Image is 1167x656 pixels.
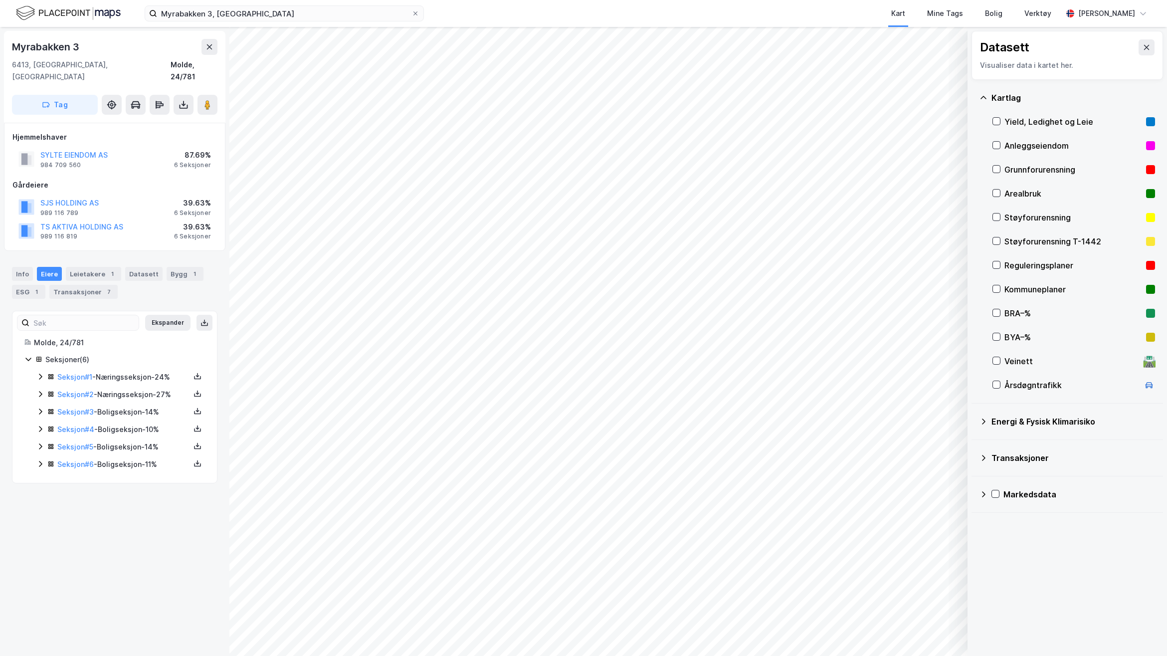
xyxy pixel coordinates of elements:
div: Datasett [125,267,163,281]
div: Energi & Fysisk Klimarisiko [991,416,1155,428]
div: 6 Seksjoner [174,161,211,169]
div: 984 709 560 [40,161,81,169]
div: - Boligseksjon - 14% [57,406,190,418]
input: Søk på adresse, matrikkel, gårdeiere, leietakere eller personer [157,6,411,21]
div: BRA–% [1004,307,1142,319]
div: BYA–% [1004,331,1142,343]
div: Myrabakken 3 [12,39,81,55]
div: - Boligseksjon - 11% [57,458,190,470]
div: Støyforurensning [1004,212,1142,223]
a: Seksjon#1 [57,373,92,381]
div: Hjemmelshaver [12,131,217,143]
div: Mine Tags [927,7,963,19]
div: Anleggseiendom [1004,140,1142,152]
a: Seksjon#5 [57,442,93,451]
div: Leietakere [66,267,121,281]
div: Transaksjoner [991,452,1155,464]
div: 7 [104,287,114,297]
div: 1 [190,269,199,279]
div: 1 [31,287,41,297]
div: Reguleringsplaner [1004,259,1142,271]
button: Tag [12,95,98,115]
div: Markedsdata [1003,488,1155,500]
div: Datasett [980,39,1029,55]
div: Visualiser data i kartet her. [980,59,1155,71]
div: - Næringsseksjon - 27% [57,389,190,401]
div: Støyforurensning T-1442 [1004,235,1142,247]
input: Søk [29,315,139,330]
div: Grunnforurensning [1004,164,1142,176]
div: Kommuneplaner [1004,283,1142,295]
div: 6 Seksjoner [174,209,211,217]
div: Info [12,267,33,281]
div: Kontrollprogram for chat [1117,608,1167,656]
div: 989 116 789 [40,209,78,217]
div: - Næringsseksjon - 24% [57,371,190,383]
a: Seksjon#2 [57,390,94,399]
div: Kart [891,7,905,19]
div: 🛣️ [1143,355,1156,368]
div: Molde, 24/781 [171,59,217,83]
div: Seksjoner ( 6 ) [45,354,205,366]
div: 39.63% [174,197,211,209]
div: Kartlag [991,92,1155,104]
div: 6 Seksjoner [174,232,211,240]
div: - Boligseksjon - 10% [57,424,190,436]
div: 989 116 819 [40,232,77,240]
div: Molde, 24/781 [34,337,205,349]
a: Seksjon#3 [57,408,94,416]
div: ESG [12,285,45,299]
div: 87.69% [174,149,211,161]
a: Seksjon#6 [57,460,94,468]
div: Bolig [985,7,1002,19]
div: Verktøy [1024,7,1051,19]
div: 6413, [GEOGRAPHIC_DATA], [GEOGRAPHIC_DATA] [12,59,171,83]
a: Seksjon#4 [57,425,94,434]
div: Eiere [37,267,62,281]
div: Transaksjoner [49,285,118,299]
div: - Boligseksjon - 14% [57,441,190,453]
div: Årsdøgntrafikk [1004,379,1139,391]
div: Bygg [167,267,203,281]
button: Ekspander [145,315,191,331]
div: Arealbruk [1004,188,1142,200]
div: Gårdeiere [12,179,217,191]
div: 39.63% [174,221,211,233]
div: 1 [107,269,117,279]
img: logo.f888ab2527a4732fd821a326f86c7f29.svg [16,4,121,22]
div: [PERSON_NAME] [1078,7,1135,19]
div: Veinett [1004,355,1139,367]
iframe: Chat Widget [1117,608,1167,656]
div: Yield, Ledighet og Leie [1004,116,1142,128]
